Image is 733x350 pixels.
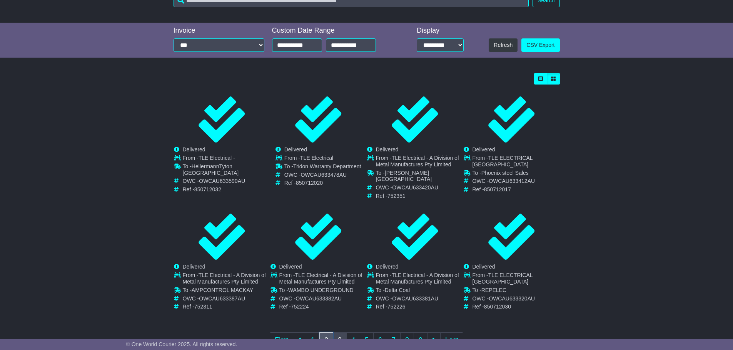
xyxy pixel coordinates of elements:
span: TLE Electrical - A Division of Metal Manufactures Pty Limited [376,272,459,285]
span: OWCAU633387AU [199,295,245,302]
span: REPELEC [481,287,506,293]
a: 9 [414,332,427,348]
td: OWC - [183,295,270,304]
a: 4 [346,332,360,348]
span: Delta Coal [385,287,410,293]
a: 5 [360,332,374,348]
td: From - [473,155,559,170]
td: From - [376,155,463,170]
span: © One World Courier 2025. All rights reserved. [126,341,237,347]
span: OWCAU633412AU [489,178,535,184]
td: OWC - [183,178,270,186]
span: Delivered [473,146,495,153]
td: To - [473,170,559,178]
span: Delivered [376,264,399,270]
span: Delivered [376,146,399,153]
a: 6 [373,332,387,348]
span: Delivered [473,264,495,270]
span: OWCAU633320AU [489,295,535,302]
td: OWC - [284,172,361,180]
span: 850712030 [484,304,511,310]
div: Custom Date Range [272,27,396,35]
button: Refresh [489,38,518,52]
span: Delivered [284,146,307,153]
span: TLE Electrical - A Division of Metal Manufactures Pty Limited [183,272,266,285]
span: OWCAU633478AU [301,172,347,178]
span: WAMBO UNDERGROUND [288,287,354,293]
td: Ref - [183,304,270,310]
span: Tridon Warranty Department [293,163,361,169]
td: OWC - [376,184,463,193]
div: Invoice [174,27,264,35]
td: OWC - [279,295,366,304]
a: 1 [306,332,320,348]
td: Ref - [279,304,366,310]
td: From - [279,272,366,287]
span: Phoenix steel Sales [481,170,529,176]
span: 850712017 [484,186,511,192]
span: Delivered [183,264,205,270]
span: OWCAU633420AU [392,184,438,191]
span: TLE ELECTRICAL [GEOGRAPHIC_DATA] [473,155,533,168]
td: To - [284,163,361,172]
span: TLE Electrical - [199,155,235,161]
td: OWC - [473,178,559,186]
span: OWCAU633382AU [296,295,342,302]
span: TLE ELECTRICAL [GEOGRAPHIC_DATA] [473,272,533,285]
td: From - [473,272,559,287]
td: From - [376,272,463,287]
a: 2 [319,332,333,348]
span: AMPCONTROL MACKAY [192,287,253,293]
td: Ref - [473,304,559,310]
a: CSV Export [521,38,559,52]
span: 850712032 [194,186,221,192]
span: OWCAU633381AU [392,295,438,302]
td: To - [183,287,270,295]
td: Ref - [473,186,559,193]
span: OWCAU633590AU [199,178,245,184]
td: From - [183,272,270,287]
span: 850712020 [296,180,323,186]
span: Delivered [279,264,302,270]
a: Last [440,332,463,348]
td: Ref - [376,304,463,310]
td: To - [376,287,463,295]
a: First [270,332,293,348]
span: TLE Electrical [300,155,333,161]
td: From - [183,155,270,163]
a: 3 [333,332,347,348]
a: 8 [400,332,414,348]
span: TLE Electrical - A Division of Metal Manufactures Pty Limited [279,272,362,285]
span: Delivered [183,146,205,153]
td: Ref - [183,186,270,193]
span: 752224 [291,304,309,310]
a: 7 [387,332,401,348]
span: 752351 [387,193,406,199]
td: OWC - [376,295,463,304]
td: To - [473,287,559,295]
span: TLE Electrical - A Division of Metal Manufactures Pty Limited [376,155,459,168]
td: From - [284,155,361,163]
td: To - [376,170,463,185]
span: HellermannTyton [GEOGRAPHIC_DATA] [183,163,239,176]
td: OWC - [473,295,559,304]
td: To - [183,163,270,178]
td: To - [279,287,366,295]
span: [PERSON_NAME] [GEOGRAPHIC_DATA] [376,170,432,182]
td: Ref - [284,180,361,186]
td: Ref - [376,193,463,199]
div: Display [417,27,464,35]
span: 752311 [194,304,212,310]
span: 752226 [387,304,406,310]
